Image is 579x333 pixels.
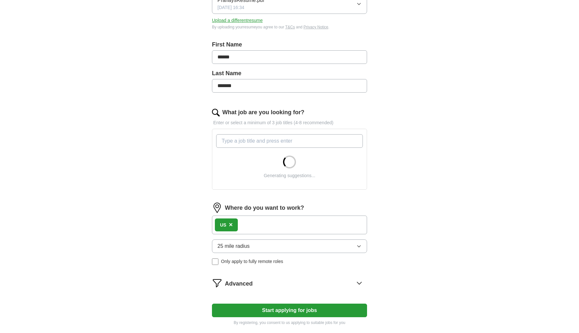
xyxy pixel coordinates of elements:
[212,40,367,49] label: First Name
[217,242,250,250] span: 25 mile radius
[220,222,226,228] div: US
[212,203,222,213] img: location.png
[217,4,244,11] span: [DATE] 16:34
[212,24,367,30] div: By uploading your resume you agree to our and .
[212,239,367,253] button: 25 mile radius
[225,279,253,288] span: Advanced
[212,320,367,326] p: By registering, you consent to us applying to suitable jobs for you
[303,25,328,29] a: Privacy Notice
[212,69,367,78] label: Last Name
[212,17,263,24] button: Upload a differentresume
[229,220,233,230] button: ×
[212,109,220,116] img: search.png
[225,204,304,212] label: Where do you want to work?
[216,134,363,148] input: Type a job title and press enter
[229,221,233,228] span: ×
[212,304,367,317] button: Start applying for jobs
[212,119,367,126] p: Enter or select a minimum of 3 job titles (4-8 recommended)
[212,258,218,265] input: Only apply to fully remote roles
[222,108,304,117] label: What job are you looking for?
[221,258,283,265] span: Only apply to fully remote roles
[285,25,295,29] a: T&Cs
[212,278,222,288] img: filter
[264,172,315,179] div: Generating suggestions...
